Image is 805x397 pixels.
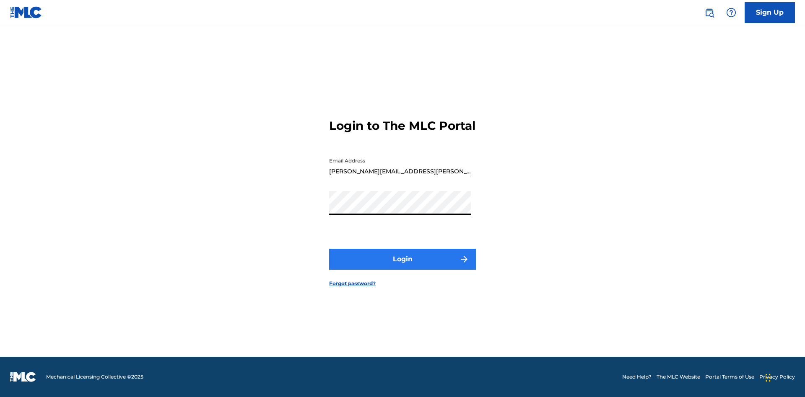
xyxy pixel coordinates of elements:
[459,254,469,264] img: f7272a7cc735f4ea7f67.svg
[329,119,475,133] h3: Login to The MLC Portal
[723,4,740,21] div: Help
[10,372,36,382] img: logo
[10,6,42,18] img: MLC Logo
[329,249,476,270] button: Login
[759,373,795,381] a: Privacy Policy
[329,280,376,287] a: Forgot password?
[726,8,736,18] img: help
[705,373,754,381] a: Portal Terms of Use
[763,357,805,397] iframe: Chat Widget
[622,373,652,381] a: Need Help?
[704,8,714,18] img: search
[745,2,795,23] a: Sign Up
[701,4,718,21] a: Public Search
[657,373,700,381] a: The MLC Website
[766,365,771,390] div: Drag
[46,373,143,381] span: Mechanical Licensing Collective © 2025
